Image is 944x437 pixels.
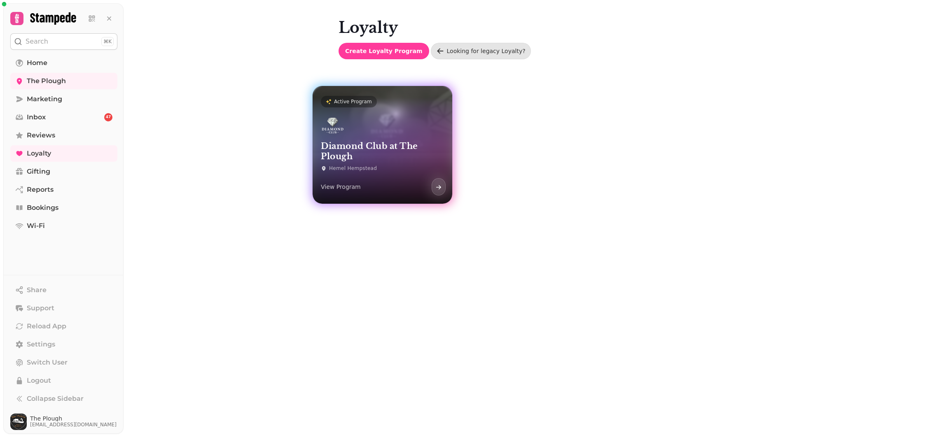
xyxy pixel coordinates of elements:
[10,300,117,316] button: Support
[10,127,117,144] a: Reviews
[10,145,117,162] a: Loyalty
[27,76,66,86] span: The Plough
[431,43,531,59] a: Looking for legacy Loyalty?
[27,58,47,68] span: Home
[10,354,117,371] button: Switch User
[27,167,50,177] span: Gifting
[321,183,361,191] p: View Program
[10,318,117,335] button: Reload App
[10,372,117,389] button: Logout
[10,181,117,198] a: Reports
[30,421,117,428] span: [EMAIL_ADDRESS][DOMAIN_NAME]
[10,282,117,298] button: Share
[27,221,45,231] span: Wi-Fi
[27,185,54,195] span: Reports
[10,391,117,407] button: Collapse Sidebar
[329,165,377,172] p: Hemel Hempstead
[447,47,526,55] div: Looking for legacy Loyalty?
[313,86,452,204] a: Active ProgramDiamond Club at The PloughDiamond Club at The PloughHemel HempsteadView Program
[10,336,117,353] a: Settings
[27,376,51,386] span: Logout
[27,339,55,349] span: Settings
[10,414,117,430] button: User avatarThe Plough[EMAIL_ADDRESS][DOMAIN_NAME]
[10,200,117,216] a: Bookings
[27,321,66,331] span: Reload App
[27,358,68,367] span: Switch User
[27,303,54,313] span: Support
[27,285,47,295] span: Share
[27,149,51,158] span: Loyalty
[10,91,117,107] a: Marketing
[10,55,117,71] a: Home
[334,98,372,105] p: Active Program
[10,33,117,50] button: Search⌘K
[27,203,58,213] span: Bookings
[101,37,114,46] div: ⌘K
[10,218,117,234] a: Wi-Fi
[27,130,55,140] span: Reviews
[339,43,429,59] button: Create Loyalty Program
[321,116,344,135] img: Diamond Club at The Plough
[27,94,62,104] span: Marketing
[27,112,46,122] span: Inbox
[10,109,117,126] a: Inbox47
[30,416,117,421] span: The Plough
[10,414,27,430] img: User avatar
[106,114,111,120] span: 47
[10,73,117,89] a: The Plough
[10,163,117,180] a: Gifting
[321,141,444,162] h3: Diamond Club at The Plough
[345,48,423,54] span: Create Loyalty Program
[26,37,48,46] p: Search
[27,394,84,404] span: Collapse Sidebar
